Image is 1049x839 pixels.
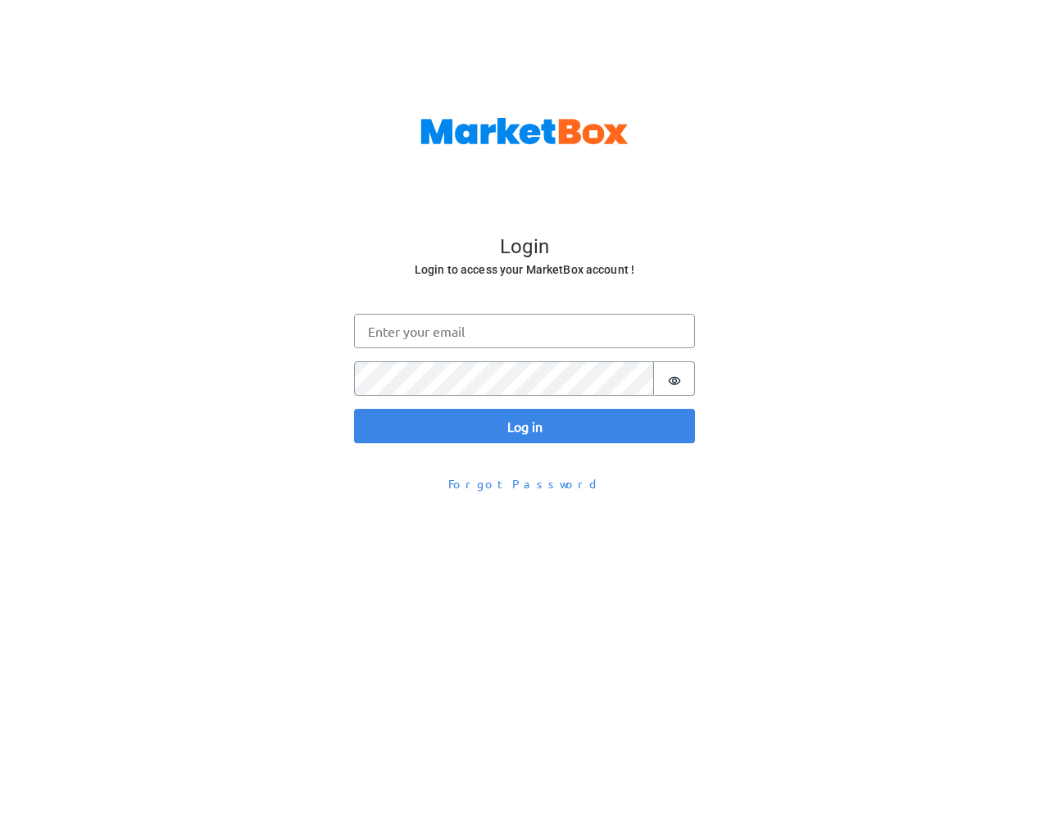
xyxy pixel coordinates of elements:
button: Show password [654,361,695,396]
button: Forgot Password [438,469,611,498]
input: Enter your email [354,314,695,348]
img: MarketBox logo [420,118,629,144]
button: Log in [354,409,695,443]
h6: Login to access your MarketBox account ! [356,260,693,280]
h4: Login [356,235,693,260]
